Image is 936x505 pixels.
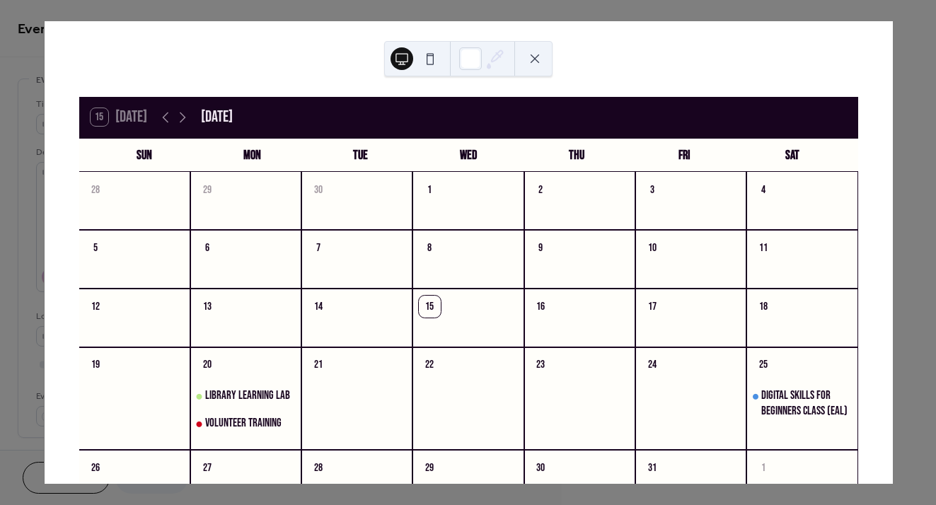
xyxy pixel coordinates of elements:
div: Sun [91,139,199,172]
div: 15 [419,296,441,318]
div: 5 [85,237,107,259]
div: 25 [753,354,775,376]
div: 24 [641,354,663,376]
div: Wed [415,139,523,172]
div: Library Learning Lab [205,388,290,404]
div: Mon [198,139,306,172]
div: Digital Skills for Beginners Class (EAL) [761,388,852,419]
div: 30 [307,179,329,201]
div: 1 [753,457,775,479]
div: 6 [196,237,218,259]
div: [DATE] [201,105,233,129]
div: 16 [530,296,552,318]
div: 29 [419,457,441,479]
div: Library Learning Lab [190,388,301,405]
div: 18 [753,296,775,318]
div: 2 [530,179,552,201]
div: 11 [753,237,775,259]
div: 21 [307,354,329,376]
div: 30 [530,457,552,479]
div: Volunteer Training [190,416,301,432]
div: 8 [419,237,441,259]
div: 9 [530,237,552,259]
div: Fri [630,139,739,172]
div: 23 [530,354,552,376]
div: 31 [641,457,663,479]
div: 22 [419,354,441,376]
div: 14 [307,296,329,318]
div: 17 [641,296,663,318]
div: 20 [196,354,218,376]
div: Digital Skills for Beginners Class (EAL) [746,388,857,419]
div: 28 [85,179,107,201]
div: 13 [196,296,218,318]
div: Thu [522,139,630,172]
div: 7 [307,237,329,259]
div: 19 [85,354,107,376]
div: 12 [85,296,107,318]
div: 4 [753,179,775,201]
div: 1 [419,179,441,201]
div: 27 [196,457,218,479]
div: 10 [641,237,663,259]
div: 29 [196,179,218,201]
div: 26 [85,457,107,479]
div: 28 [307,457,329,479]
div: Tue [306,139,415,172]
div: 3 [641,179,663,201]
div: Volunteer Training [205,416,282,431]
div: Sat [739,139,847,172]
